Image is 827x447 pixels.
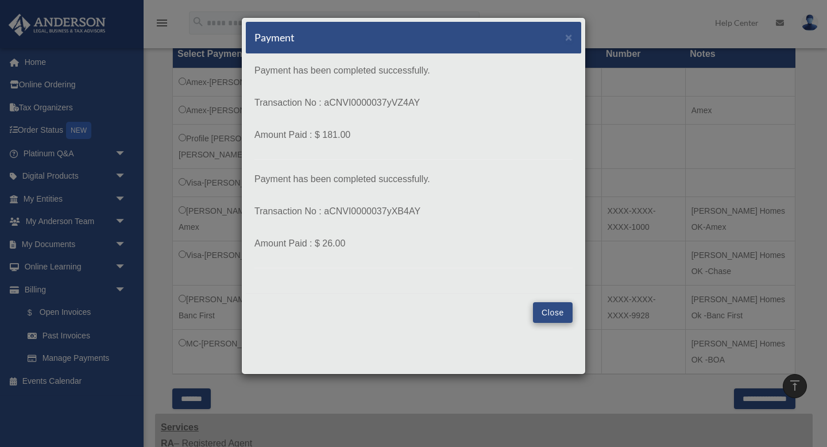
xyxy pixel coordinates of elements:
[254,63,573,79] p: Payment has been completed successfully.
[565,30,573,44] span: ×
[254,30,295,45] h5: Payment
[254,203,573,219] p: Transaction No : aCNVI0000037yXB4AY
[254,95,573,111] p: Transaction No : aCNVI0000037yVZ4AY
[254,171,573,187] p: Payment has been completed successfully.
[254,236,573,252] p: Amount Paid : $ 26.00
[254,127,573,143] p: Amount Paid : $ 181.00
[565,31,573,43] button: Close
[533,302,573,323] button: Close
